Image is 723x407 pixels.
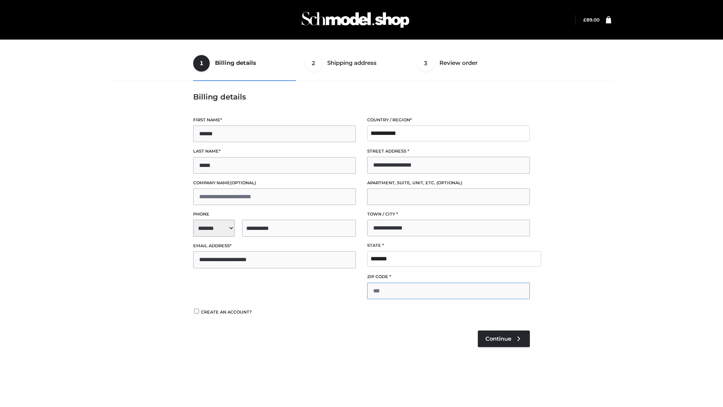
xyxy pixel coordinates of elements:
span: Continue [485,335,511,342]
span: (optional) [230,180,256,185]
input: Create an account? [193,309,200,314]
a: Continue [478,330,530,347]
label: Town / City [367,211,530,218]
label: Company name [193,179,356,187]
span: Create an account? [201,309,252,315]
span: (optional) [436,180,462,185]
label: Street address [367,148,530,155]
label: Email address [193,242,356,249]
label: First name [193,116,356,124]
h3: Billing details [193,92,530,101]
label: Last name [193,148,356,155]
span: £ [583,17,586,23]
label: ZIP Code [367,273,530,280]
label: Phone [193,211,356,218]
bdi: 89.00 [583,17,599,23]
label: State [367,242,530,249]
a: £89.00 [583,17,599,23]
label: Apartment, suite, unit, etc. [367,179,530,187]
img: Schmodel Admin 964 [299,5,412,35]
label: Country / Region [367,116,530,124]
